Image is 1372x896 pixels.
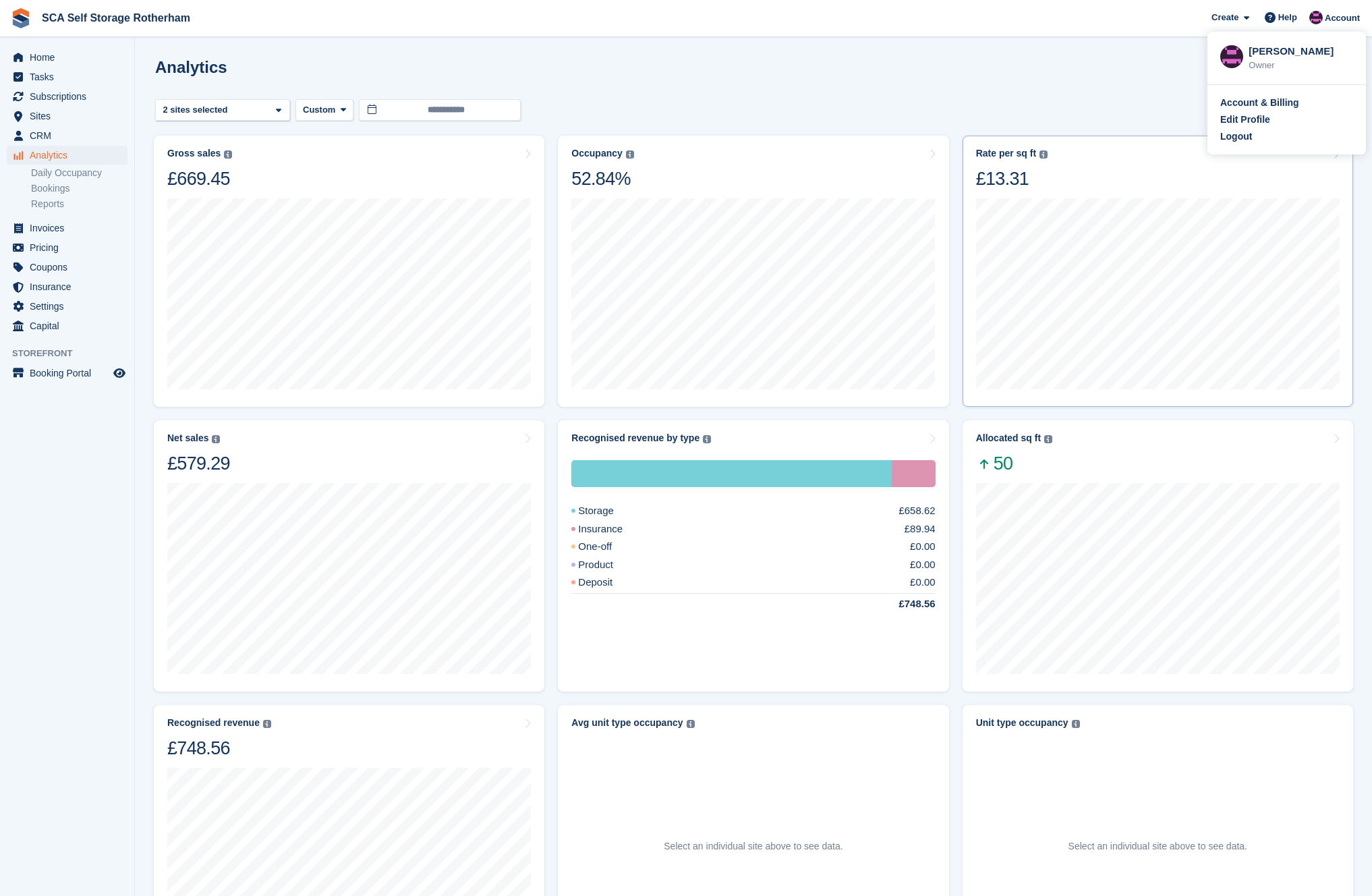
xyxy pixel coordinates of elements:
[30,219,111,237] span: Invoices
[1220,130,1252,144] div: Logout
[571,432,699,444] div: Recognised revenue by type
[7,87,127,106] a: menu
[7,67,127,86] a: menu
[263,720,271,728] img: icon-info-grey-7440780725fd019a000dd9b08b2336e03edf1995a4989e88bcd33f0948082b44.svg
[910,557,936,573] div: £0.00
[30,364,111,383] span: Booking Portal
[1211,11,1238,24] span: Create
[30,107,111,125] span: Sites
[910,575,936,590] div: £0.00
[7,277,127,296] a: menu
[30,277,111,296] span: Insurance
[212,435,220,443] img: icon-info-grey-7440780725fd019a000dd9b08b2336e03edf1995a4989e88bcd33f0948082b44.svg
[1068,839,1247,853] p: Select an individual site above to see data.
[7,126,127,145] a: menu
[898,503,935,519] div: £658.62
[976,452,1052,475] span: 50
[571,460,892,487] div: Storage
[1309,11,1323,24] img: Dale Chapman
[1220,113,1270,127] div: Edit Profile
[30,238,111,257] span: Pricing
[303,103,335,117] span: Custom
[571,167,633,190] div: 52.84%
[976,717,1068,729] div: Unit type occupancy
[866,596,935,612] div: £748.56
[7,364,127,383] a: menu
[7,107,127,125] a: menu
[1249,44,1353,56] div: [PERSON_NAME]
[976,167,1048,190] div: £13.31
[30,87,111,106] span: Subscriptions
[155,58,227,76] h2: Analytics
[111,365,127,381] a: Preview store
[976,432,1041,444] div: Allocated sq ft
[167,432,208,444] div: Net sales
[7,219,127,237] a: menu
[7,146,127,165] a: menu
[7,238,127,257] a: menu
[167,717,260,729] div: Recognised revenue
[1039,150,1048,159] img: icon-info-grey-7440780725fd019a000dd9b08b2336e03edf1995a4989e88bcd33f0948082b44.svg
[1249,59,1353,72] div: Owner
[571,717,683,729] div: Avg unit type occupancy
[30,126,111,145] span: CRM
[31,167,127,179] a: Daily Occupancy
[892,460,936,487] div: Insurance
[167,737,271,760] div: £748.56
[571,522,655,537] div: Insurance
[30,316,111,335] span: Capital
[571,557,646,573] div: Product
[571,539,644,555] div: One-off
[7,48,127,67] a: menu
[30,258,111,277] span: Coupons
[167,452,230,475] div: £579.29
[687,720,695,728] img: icon-info-grey-7440780725fd019a000dd9b08b2336e03edf1995a4989e88bcd33f0948082b44.svg
[571,148,622,159] div: Occupancy
[12,347,134,360] span: Storefront
[1220,96,1353,110] a: Account & Billing
[1220,96,1299,110] div: Account & Billing
[905,522,936,537] div: £89.94
[167,167,232,190] div: £669.45
[1278,11,1297,24] span: Help
[7,297,127,316] a: menu
[167,148,221,159] div: Gross sales
[1072,720,1080,728] img: icon-info-grey-7440780725fd019a000dd9b08b2336e03edf1995a4989e88bcd33f0948082b44.svg
[7,316,127,335] a: menu
[571,503,646,519] div: Storage
[36,7,196,29] a: SCA Self Storage Rotherham
[31,198,127,211] a: Reports
[31,182,127,195] a: Bookings
[703,435,711,443] img: icon-info-grey-7440780725fd019a000dd9b08b2336e03edf1995a4989e88bcd33f0948082b44.svg
[30,146,111,165] span: Analytics
[910,539,936,555] div: £0.00
[30,67,111,86] span: Tasks
[664,839,842,853] p: Select an individual site above to see data.
[30,297,111,316] span: Settings
[1220,45,1243,68] img: Dale Chapman
[571,575,645,590] div: Deposit
[161,103,233,117] div: 2 sites selected
[976,148,1036,159] div: Rate per sq ft
[11,8,31,28] img: stora-icon-8386f47178a22dfd0bd8f6a31ec36ba5ce8667c1dd55bd0f319d3a0aa187defe.svg
[626,150,634,159] img: icon-info-grey-7440780725fd019a000dd9b08b2336e03edf1995a4989e88bcd33f0948082b44.svg
[1220,130,1353,144] a: Logout
[224,150,232,159] img: icon-info-grey-7440780725fd019a000dd9b08b2336e03edf1995a4989e88bcd33f0948082b44.svg
[7,258,127,277] a: menu
[295,99,353,121] button: Custom
[30,48,111,67] span: Home
[1220,113,1353,127] a: Edit Profile
[1044,435,1052,443] img: icon-info-grey-7440780725fd019a000dd9b08b2336e03edf1995a4989e88bcd33f0948082b44.svg
[1325,11,1360,25] span: Account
